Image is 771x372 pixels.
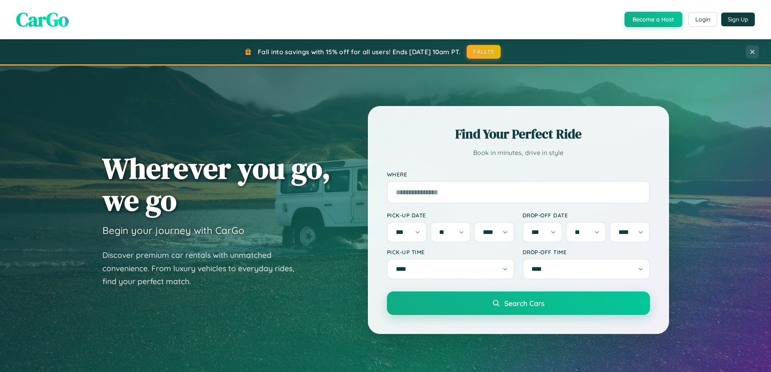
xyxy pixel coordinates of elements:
span: Search Cars [504,299,544,308]
label: Drop-off Time [522,249,650,255]
span: CarGo [16,6,69,33]
h3: Begin your journey with CarGo [102,224,244,236]
span: Fall into savings with 15% off for all users! Ends [DATE] 10am PT. [258,48,461,56]
button: FALL15 [467,45,501,59]
p: Discover premium car rentals with unmatched convenience. From luxury vehicles to everyday rides, ... [102,249,305,288]
p: Book in minutes, drive in style [387,147,650,159]
button: Sign Up [721,13,755,26]
label: Pick-up Time [387,249,514,255]
label: Where [387,171,650,178]
label: Pick-up Date [387,212,514,219]
label: Drop-off Date [522,212,650,219]
button: Search Cars [387,291,650,315]
h1: Wherever you go, we go [102,152,331,216]
button: Become a Host [624,12,682,27]
button: Login [688,12,717,27]
h2: Find Your Perfect Ride [387,125,650,143]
